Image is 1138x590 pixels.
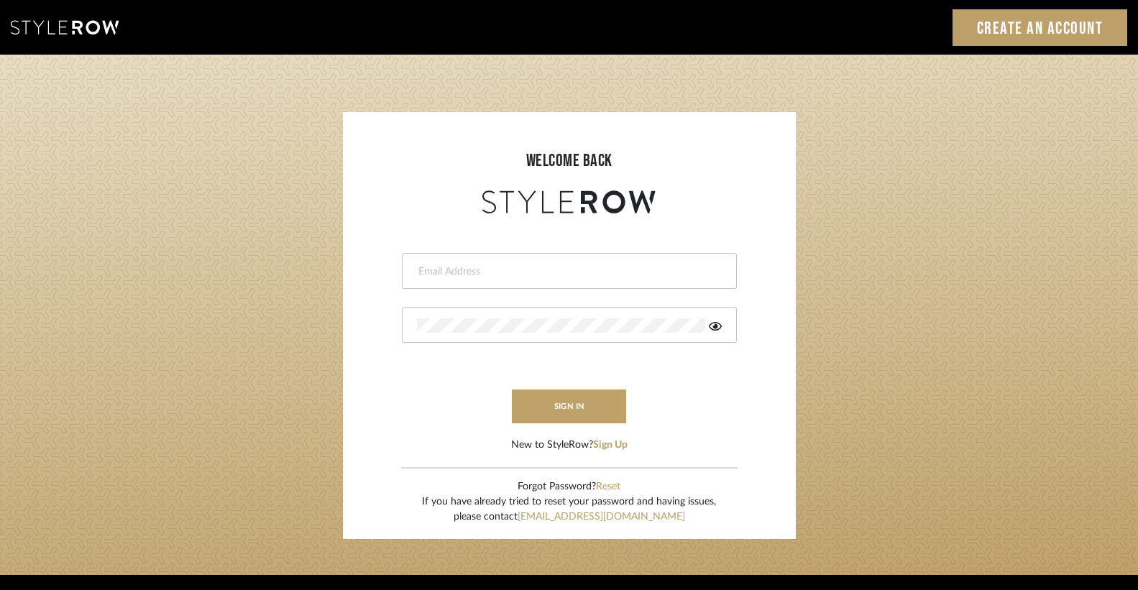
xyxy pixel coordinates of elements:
button: sign in [512,390,627,423]
div: Forgot Password? [422,479,716,494]
div: welcome back [357,148,781,174]
button: Sign Up [593,438,628,453]
div: New to StyleRow? [511,438,628,453]
div: If you have already tried to reset your password and having issues, please contact [422,494,716,525]
a: Create an Account [953,9,1128,46]
a: [EMAIL_ADDRESS][DOMAIN_NAME] [518,512,685,522]
input: Email Address [417,264,718,279]
button: Reset [596,479,620,494]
